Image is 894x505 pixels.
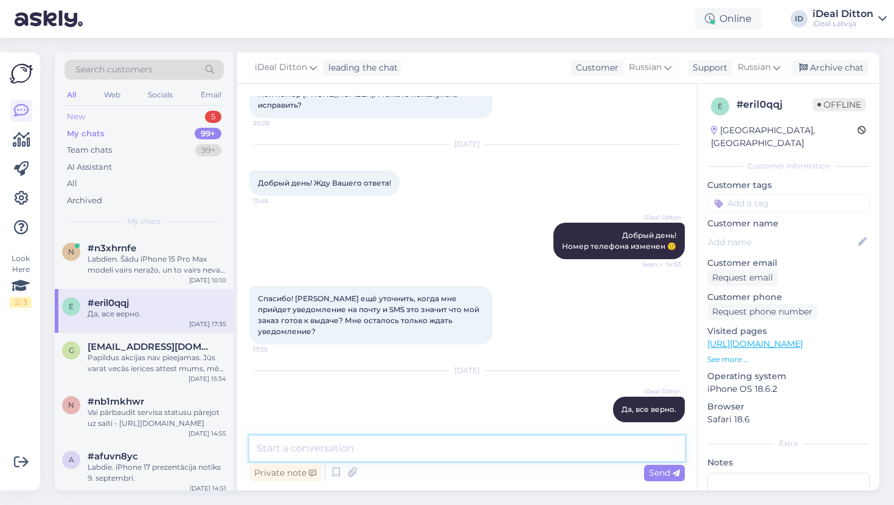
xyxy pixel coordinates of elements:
[88,396,144,407] span: #nb1mkhwr
[195,144,221,156] div: 99+
[253,197,299,206] span: 13:46
[67,195,102,207] div: Archived
[636,260,681,269] span: Seen ✓ 14:53
[324,61,398,74] div: leading the chat
[88,451,138,462] span: #afuvn8yc
[255,61,307,74] span: iDeal Ditton
[708,235,856,249] input: Add name
[10,253,32,308] div: Look Here
[128,216,161,227] span: My chats
[813,19,873,29] div: iDeal Latvija
[69,455,74,464] span: a
[707,370,870,383] p: Operating system
[189,319,226,329] div: [DATE] 17:35
[88,407,226,429] div: Vai pārbaudīt servisa statusu pārejot uz saiti - [URL][DOMAIN_NAME]
[813,9,887,29] a: iDeal DittoniDeal Latvija
[68,400,74,409] span: n
[88,298,129,308] span: #eril0qqj
[707,257,870,270] p: Customer email
[707,217,870,230] p: Customer name
[707,413,870,426] p: Safari 18.6
[649,467,680,478] span: Send
[88,352,226,374] div: Papildus akcijas nav pieejamas. Jūs varat vecās ierīces attest mums, mēs tās novērtējam un Jūs sa...
[75,63,153,76] span: Search customers
[636,423,681,432] span: 10:11
[791,10,808,27] div: ID
[695,8,761,30] div: Online
[813,9,873,19] div: iDeal Ditton
[707,194,870,212] input: Add a tag
[707,400,870,413] p: Browser
[67,144,112,156] div: Team chats
[707,383,870,395] p: iPhone OS 18.6.2
[67,111,85,123] div: New
[707,270,778,286] div: Request email
[792,60,868,76] div: Archive chat
[249,465,321,481] div: Private note
[707,325,870,338] p: Visited pages
[64,87,78,103] div: All
[198,87,224,103] div: Email
[636,213,681,222] span: iDeal Ditton
[707,456,870,469] p: Notes
[629,61,662,74] span: Russian
[707,161,870,172] div: Customer information
[718,102,722,111] span: e
[707,291,870,304] p: Customer phone
[10,62,33,85] img: Askly Logo
[707,304,817,320] div: Request phone number
[707,338,803,349] a: [URL][DOMAIN_NAME]
[688,61,727,74] div: Support
[190,484,226,493] div: [DATE] 14:51
[738,61,771,74] span: Russian
[258,178,391,187] span: Добрый день! Жду Вашего ответа!
[707,438,870,449] div: Extra
[571,61,619,74] div: Customer
[189,276,226,285] div: [DATE] 10:10
[88,308,226,319] div: Да, все верно.
[88,341,214,352] span: gredzensh@gmail.com
[102,87,123,103] div: Web
[88,254,226,276] div: Labdien. Šādu iPhone 15 Pro Max modeli vairs neražo, un to vairs nevar nopirkt.
[67,128,105,140] div: My chats
[189,429,226,438] div: [DATE] 14:55
[253,345,299,354] span: 17:35
[195,128,221,140] div: 99+
[249,139,685,150] div: [DATE]
[258,294,481,336] span: Спасибо! [PERSON_NAME] ещё уточнить, когда мне прийдет уведомление на почту и SMS это значит что ...
[69,302,74,311] span: e
[736,97,813,112] div: # eril0qqj
[253,119,299,128] span: 20:28
[189,374,226,383] div: [DATE] 15:34
[249,365,685,376] div: [DATE]
[205,111,221,123] div: 5
[88,462,226,484] div: Labdie. iPhone 17 prezentācija notiks 9. septembrī.
[707,179,870,192] p: Customer tags
[67,178,77,190] div: All
[10,297,32,308] div: 2 / 3
[69,346,74,355] span: g
[88,243,136,254] span: #n3xhrnfe
[813,98,866,111] span: Offline
[707,354,870,365] p: See more ...
[68,247,74,256] span: n
[622,405,676,414] span: Да, все верно.
[67,161,112,173] div: AI Assistant
[711,124,858,150] div: [GEOGRAPHIC_DATA], [GEOGRAPHIC_DATA]
[145,87,175,103] div: Socials
[636,387,681,396] span: iDeal Ditton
